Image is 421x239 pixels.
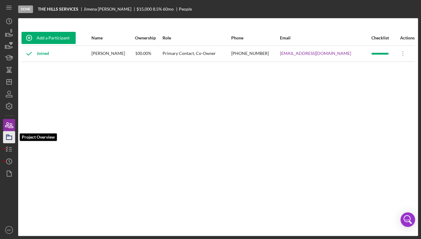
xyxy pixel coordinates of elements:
[280,35,370,40] div: Email
[37,32,70,44] div: Add a Participant
[84,7,136,12] div: Jimena [PERSON_NAME]
[179,7,192,12] div: People
[38,7,78,12] b: THE HILLS SERVICES
[18,5,33,13] div: Done
[163,35,231,40] div: Role
[231,35,279,40] div: Phone
[280,51,351,56] a: [EMAIL_ADDRESS][DOMAIN_NAME]
[163,46,231,61] div: Primary Contact, Co-Owner
[371,35,395,40] div: Checklist
[135,35,162,40] div: Ownership
[21,32,76,44] button: Add a Participant
[3,224,15,236] button: WF
[7,228,12,232] text: WF
[136,7,152,12] div: $15,000
[153,7,162,12] div: 8.5 %
[163,7,174,12] div: 60 mo
[21,46,49,61] div: Joined
[400,212,415,227] div: Open Intercom Messenger
[231,46,279,61] div: [PHONE_NUMBER]
[135,46,162,61] div: 100.00%
[91,46,134,61] div: [PERSON_NAME]
[395,35,415,40] div: Actions
[91,35,134,40] div: Name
